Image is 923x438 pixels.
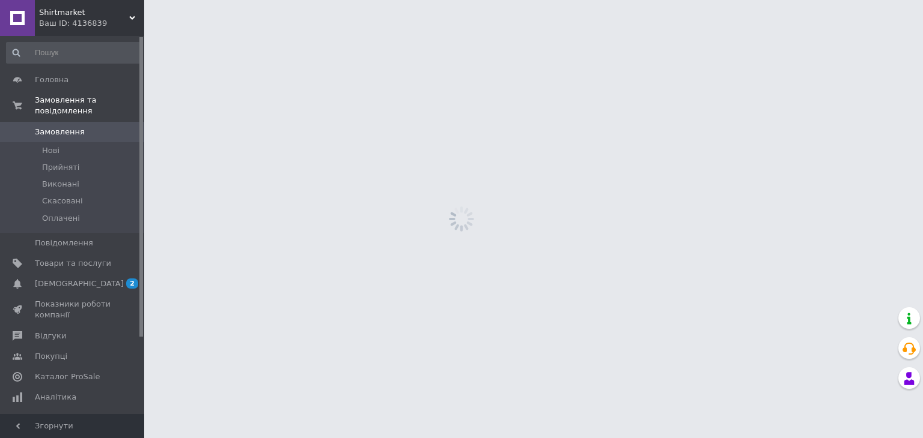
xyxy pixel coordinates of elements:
[35,331,66,341] span: Відгуки
[35,74,69,85] span: Головна
[35,278,124,289] span: [DEMOGRAPHIC_DATA]
[6,42,142,64] input: Пошук
[35,299,111,320] span: Показники роботи компанії
[35,127,85,137] span: Замовлення
[42,162,79,173] span: Прийняті
[35,258,111,269] span: Товари та послуги
[42,213,80,224] span: Оплачені
[42,145,59,156] span: Нові
[35,351,67,362] span: Покупці
[39,7,129,18] span: Shirtmarket
[42,179,79,190] span: Виконані
[42,196,83,206] span: Скасовані
[35,238,93,248] span: Повідомлення
[126,278,138,289] span: 2
[35,95,144,116] span: Замовлення та повідомлення
[39,18,144,29] div: Ваш ID: 4136839
[35,412,111,434] span: Управління сайтом
[35,392,76,403] span: Аналітика
[35,371,100,382] span: Каталог ProSale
